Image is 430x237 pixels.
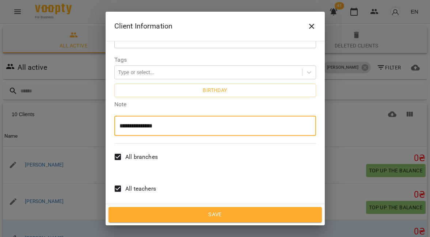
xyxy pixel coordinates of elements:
span: Birthday [120,86,310,95]
button: Close [303,18,320,35]
span: All branches [125,153,158,161]
button: Birthday [114,84,316,97]
span: All teachers [125,184,156,193]
div: Type or select... [118,69,155,76]
label: Note [114,102,316,107]
button: Save [109,207,322,222]
h6: Client Information [114,20,173,32]
label: Tags [114,57,316,63]
span: Save [117,210,314,219]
